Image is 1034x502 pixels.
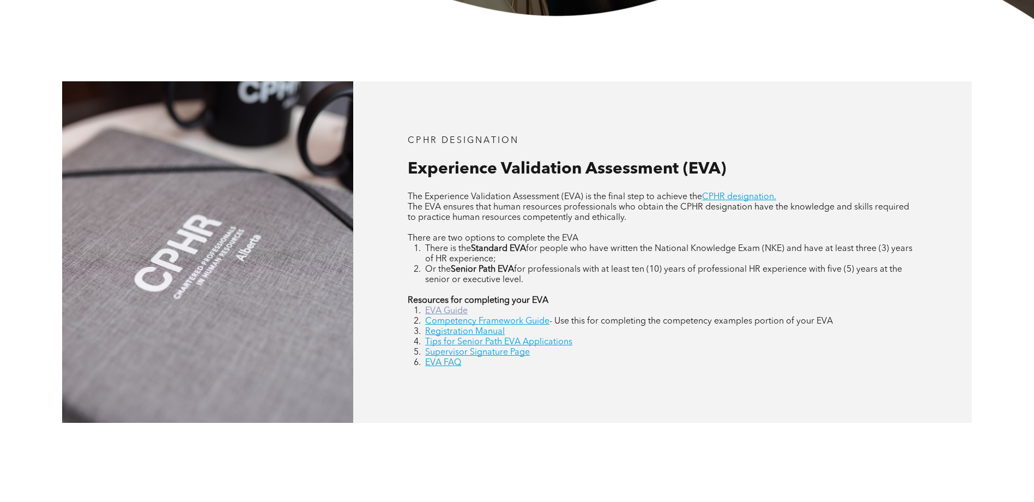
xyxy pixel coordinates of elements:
a: Supervisor Signature Page [425,348,530,357]
a: CPHR designation. [702,193,776,201]
span: for people who have written the National Knowledge Exam (NKE) and have at least three (3) years o... [425,244,912,264]
strong: Resources for completing your EVA [408,296,548,305]
span: for professionals with at least ten (10) years of professional HR experience with five (5) years ... [425,265,902,284]
span: The EVA ensures that human resources professionals who obtain the CPHR designation have the knowl... [408,203,909,222]
span: There is the [425,244,471,253]
a: EVA FAQ [425,358,461,367]
span: CPHR DESIGNATION [408,136,519,145]
strong: Standard EVA [471,244,526,253]
span: The Experience Validation Assessment (EVA) is the final step to achieve the [408,193,702,201]
strong: Senior Path EVA [451,265,514,274]
a: Tips for Senior Path EVA Applications [425,338,572,346]
span: Experience Validation Assessment (EVA) [408,161,726,177]
span: There are two options to complete the EVA [408,234,578,243]
span: Or the [425,265,451,274]
span: - Use this for completing the competency examples portion of your EVA [549,317,833,326]
a: Registration Manual [425,327,505,336]
a: EVA Guide [425,307,468,315]
a: Competency Framework Guide [425,317,549,326]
